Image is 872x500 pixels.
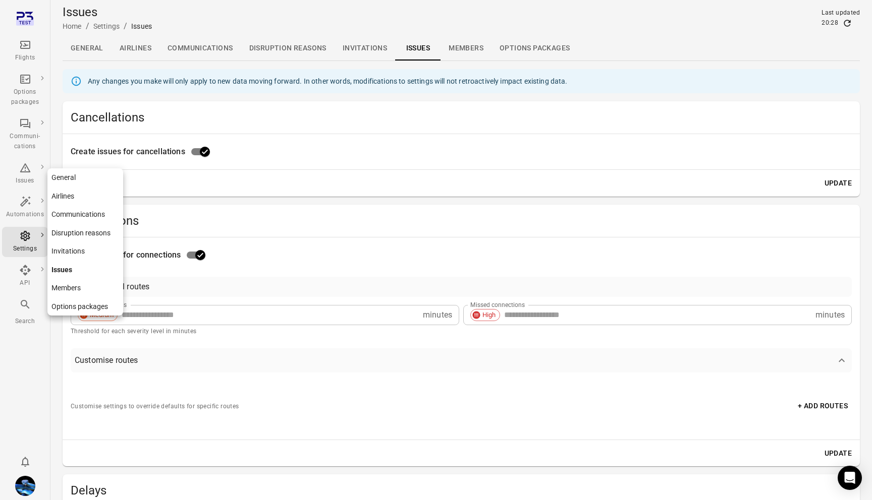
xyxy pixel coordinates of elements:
[6,87,44,107] div: Options packages
[63,4,152,20] h1: Issues
[71,482,852,498] h2: Delays
[159,36,241,60] a: Communications
[88,72,568,90] div: Any changes you make will only apply to new data moving forward. In other words, modifications to...
[47,242,123,261] a: Invitations
[241,36,335,60] a: Disruption reasons
[63,36,860,60] div: Local navigation
[47,297,123,316] a: Options packages
[6,132,44,152] div: Communi-cations
[63,20,152,32] nav: Breadcrumbs
[93,22,120,30] a: Settings
[821,174,856,193] button: Update
[15,476,35,496] img: shutterstock-1708408498.jpg
[63,36,112,60] a: General
[15,452,35,472] button: Notifications
[47,187,123,206] a: Airlines
[470,300,525,309] label: Missed connections
[821,444,856,463] button: Update
[75,354,138,366] div: Customise routes
[71,327,852,337] p: Threshold for each severity level in minutes
[47,205,123,224] a: Communications
[47,279,123,297] a: Members
[492,36,578,60] a: Options packages
[11,472,39,500] button: Daníel Benediktsson
[815,309,845,321] p: minutes
[71,109,852,126] h2: Cancellations
[86,20,89,32] li: /
[6,210,44,220] div: Automations
[822,18,838,28] div: 20:28
[479,309,500,321] span: High
[794,397,852,415] button: + Add routes
[6,176,44,186] div: Issues
[71,213,852,229] h2: Connections
[63,22,82,30] a: Home
[441,36,492,60] a: Members
[112,36,159,60] a: Airlines
[71,402,239,412] p: Customise settings to override defaults for specific routes
[47,261,123,279] a: Issues
[131,21,152,31] div: Issues
[395,36,441,60] a: Issues
[71,249,181,261] span: Create issues for connections
[6,244,44,254] div: Settings
[6,317,44,327] div: Search
[822,8,860,18] div: Last updated
[6,278,44,288] div: API
[842,18,852,28] button: Refresh data
[47,168,123,316] nav: Local navigation
[47,168,123,187] a: General
[6,53,44,63] div: Flights
[71,146,185,158] span: Create issues for cancellations
[47,224,123,242] a: Disruption reasons
[423,309,452,321] p: minutes
[838,466,862,490] div: Open Intercom Messenger
[124,20,127,32] li: /
[335,36,395,60] a: Invitations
